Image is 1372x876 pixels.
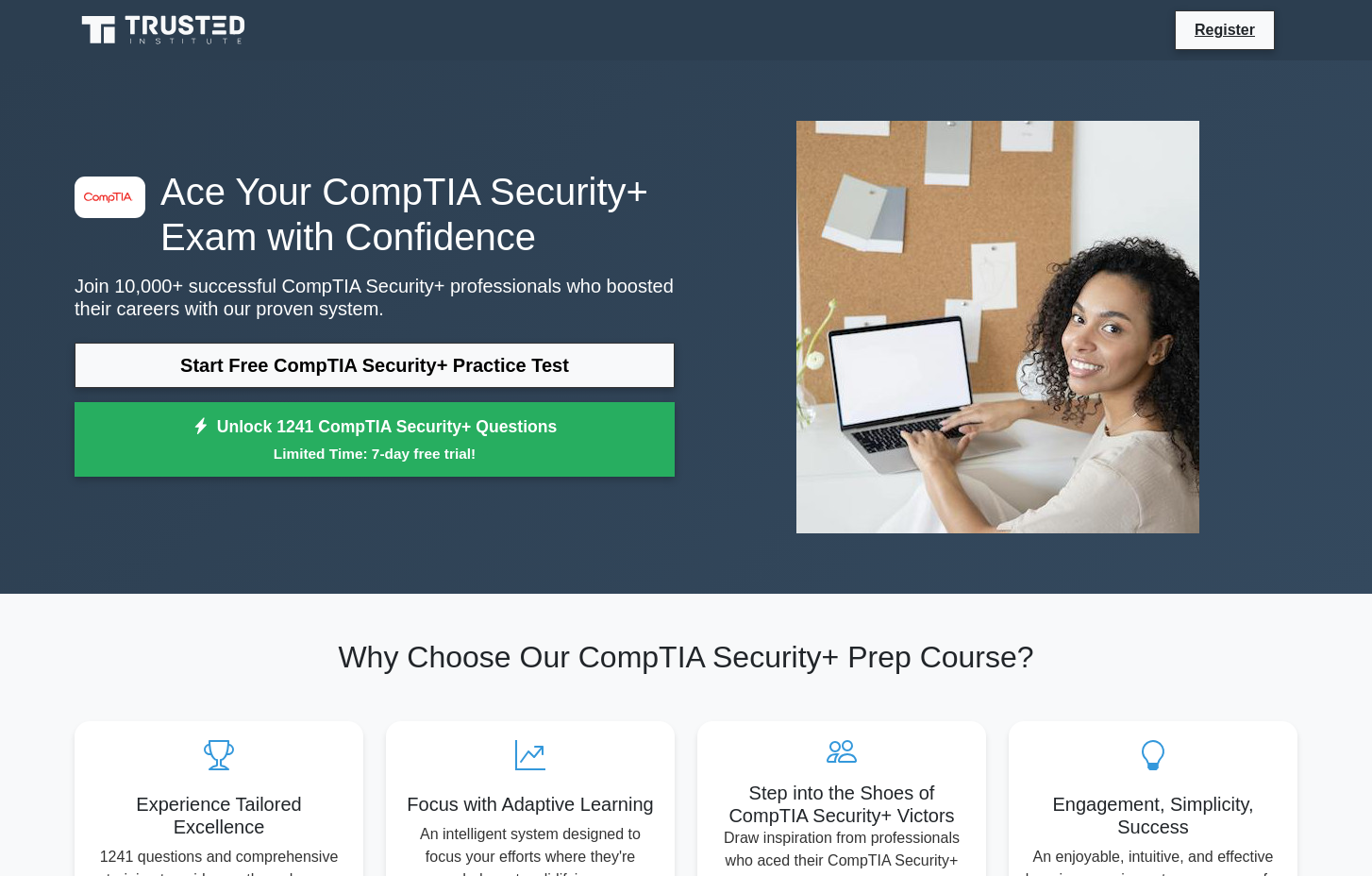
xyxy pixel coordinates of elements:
h5: Focus with Adaptive Learning [401,793,660,816]
h2: Why Choose Our CompTIA Security+ Prep Course? [75,639,1297,675]
p: Join 10,000+ successful CompTIA Security+ professionals who boosted their careers with our proven... [75,275,675,320]
h5: Engagement, Simplicity, Success [1024,793,1282,838]
h5: Experience Tailored Excellence [90,793,348,838]
a: Unlock 1241 CompTIA Security+ QuestionsLimited Time: 7-day free trial! [75,402,675,478]
h1: Ace Your CompTIA Security+ Exam with Confidence [75,169,675,260]
a: Register [1183,18,1266,42]
small: Limited Time: 7-day free trial! [98,443,651,464]
a: Start Free CompTIA Security+ Practice Test [75,343,675,388]
h5: Step into the Shoes of CompTIA Security+ Victors [712,782,971,827]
